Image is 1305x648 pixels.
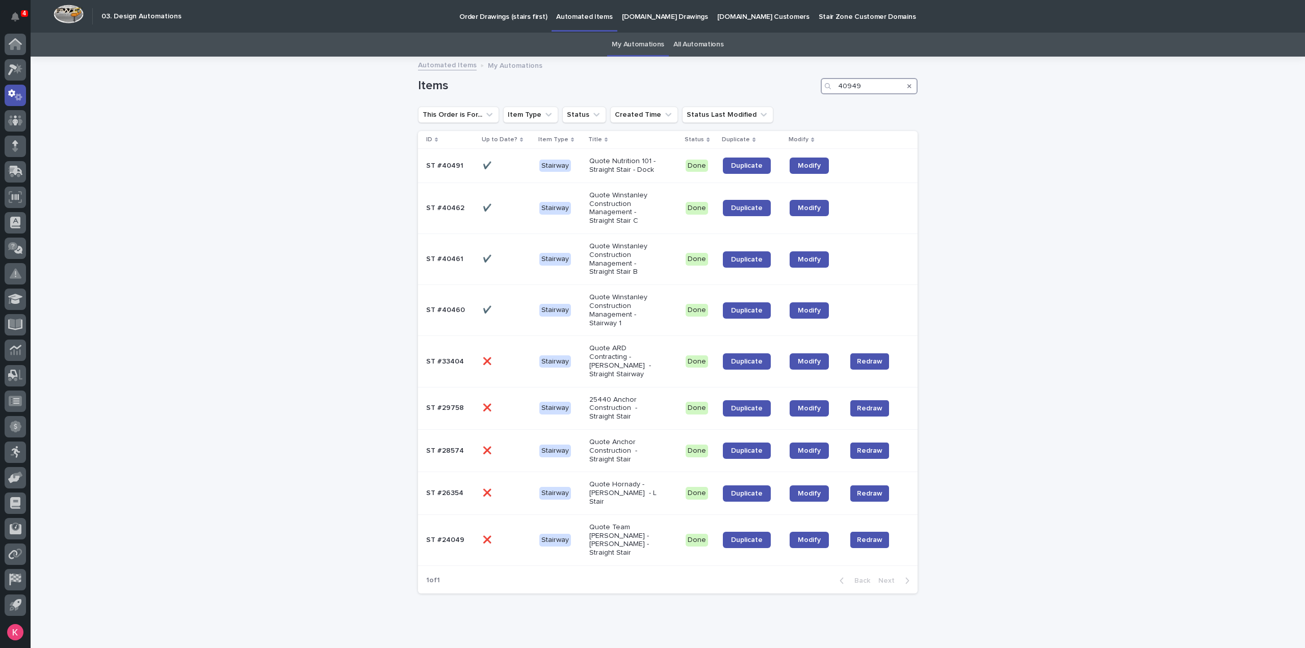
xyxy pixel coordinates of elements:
button: This Order is For... [418,107,499,123]
p: ST #26354 [426,487,465,498]
p: ST #24049 [426,534,466,545]
div: Stairway [539,355,571,368]
div: Stairway [539,402,571,414]
a: Automated Items [418,59,477,70]
span: Next [878,577,901,584]
a: Modify [790,302,829,319]
button: Redraw [850,353,889,370]
a: Duplicate [723,485,771,502]
span: Duplicate [731,204,763,212]
a: Duplicate [723,443,771,459]
div: Stairway [539,304,571,317]
span: Modify [798,358,821,365]
p: Quote ARD Contracting - [PERSON_NAME] - Straight Stairway [589,344,662,378]
p: Quote Winstanley Construction Management - Straight Stair B [589,242,662,276]
div: Stairway [539,534,571,547]
p: Title [588,134,602,145]
h2: 03. Design Automations [101,12,181,21]
p: 25440 Anchor Construction - Straight Stair [589,396,662,421]
a: Duplicate [723,200,771,216]
button: Back [831,576,874,585]
span: Redraw [857,446,882,456]
button: Next [874,576,918,585]
a: Modify [790,200,829,216]
a: Modify [790,443,829,459]
p: ST #40491 [426,160,465,170]
span: Modify [798,536,821,543]
p: Item Type [538,134,568,145]
span: Duplicate [731,307,763,314]
span: Duplicate [731,536,763,543]
button: Redraw [850,532,889,548]
div: Stairway [539,253,571,266]
div: Done [686,202,708,215]
a: Modify [790,532,829,548]
tr: ST #40460ST #40460 ✔️✔️ StairwayQuote Winstanley Construction Management - Stairway 1DoneDuplicat... [418,285,918,336]
img: Workspace Logo [54,5,84,23]
a: My Automations [612,33,664,57]
p: Quote Winstanley Construction Management - Straight Stair C [589,191,662,225]
p: ❌ [483,445,493,455]
span: Duplicate [731,490,763,497]
span: Modify [798,204,821,212]
p: Modify [789,134,808,145]
p: Quote Nutrition 101 - Straight Stair - Dock [589,157,662,174]
span: Duplicate [731,447,763,454]
a: Modify [790,158,829,174]
p: Duplicate [722,134,750,145]
p: Quote Winstanley Construction Management - Stairway 1 [589,293,662,327]
a: Modify [790,353,829,370]
a: Modify [790,400,829,417]
p: ID [426,134,432,145]
span: Modify [798,405,821,412]
span: Modify [798,256,821,263]
p: ST #40461 [426,253,465,264]
p: ✔️ [483,160,493,170]
p: ❌ [483,402,493,412]
span: Modify [798,490,821,497]
button: Status Last Modified [682,107,773,123]
button: Redraw [850,485,889,502]
div: Done [686,534,708,547]
div: Stairway [539,445,571,457]
p: Up to Date? [482,134,517,145]
button: Redraw [850,400,889,417]
tr: ST #29758ST #29758 ❌❌ Stairway25440 Anchor Construction - Straight StairDoneDuplicateModifyRedraw [418,387,918,429]
button: Status [562,107,606,123]
a: Duplicate [723,302,771,319]
span: Back [848,577,870,584]
span: Redraw [857,535,882,545]
tr: ST #40491ST #40491 ✔️✔️ StairwayQuote Nutrition 101 - Straight Stair - DockDoneDuplicateModify [418,149,918,183]
a: Duplicate [723,400,771,417]
p: Quote Hornady - [PERSON_NAME] - L Stair [589,480,662,506]
span: Modify [798,162,821,169]
button: Redraw [850,443,889,459]
span: Duplicate [731,405,763,412]
h1: Items [418,79,817,93]
p: ST #33404 [426,355,466,366]
p: ❌ [483,355,493,366]
tr: ST #33404ST #33404 ❌❌ StairwayQuote ARD Contracting - [PERSON_NAME] - Straight StairwayDoneDuplic... [418,336,918,387]
div: Done [686,253,708,266]
div: Stairway [539,160,571,172]
a: Duplicate [723,158,771,174]
div: Search [821,78,918,94]
p: My Automations [488,59,542,70]
tr: ST #40461ST #40461 ✔️✔️ StairwayQuote Winstanley Construction Management - Straight Stair BDoneDu... [418,234,918,284]
p: ✔️ [483,304,493,315]
button: Item Type [503,107,558,123]
div: Stairway [539,487,571,500]
p: ❌ [483,487,493,498]
p: ST #28574 [426,445,466,455]
p: ST #40460 [426,304,467,315]
p: Quote Team [PERSON_NAME] - [PERSON_NAME] - Straight Stair [589,523,662,557]
p: Status [685,134,704,145]
button: users-avatar [5,621,26,643]
span: Duplicate [731,162,763,169]
tr: ST #28574ST #28574 ❌❌ StairwayQuote Anchor Construction - Straight StairDoneDuplicateModifyRedraw [418,429,918,472]
p: ✔️ [483,253,493,264]
button: Created Time [610,107,678,123]
span: Redraw [857,403,882,413]
span: Redraw [857,356,882,367]
button: Notifications [5,6,26,28]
